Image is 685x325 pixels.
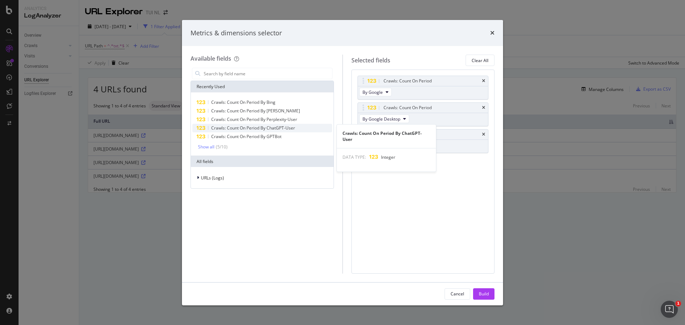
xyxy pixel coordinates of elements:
div: Cancel [451,291,464,297]
div: Crawls: Count On PeriodtimesBy Google Desktop [357,102,489,126]
div: times [482,132,485,137]
span: By Google Desktop [362,116,400,122]
button: Build [473,288,494,300]
div: Available fields [191,55,231,62]
div: Crawls: Count On PeriodtimesBy Google [357,76,489,100]
span: DATA TYPE: [342,154,366,160]
div: Crawls: Count On Period [384,104,432,111]
button: By Google [359,88,392,96]
div: times [490,29,494,38]
button: By Google Desktop [359,115,409,123]
div: Recently Used [191,81,334,92]
button: Cancel [445,288,470,300]
div: times [482,79,485,83]
button: Clear All [466,55,494,66]
div: Clear All [472,57,488,64]
div: ( 5 / 10 ) [214,144,228,150]
div: All fields [191,156,334,167]
span: Crawls: Count On Period By Bing [211,99,275,105]
div: modal [182,20,503,305]
div: Build [479,291,489,297]
div: Show all [198,144,214,149]
span: URLs (Logs) [201,175,224,181]
span: Integer [381,154,395,160]
div: Crawls: Count On Period [384,77,432,85]
span: Crawls: Count On Period By [PERSON_NAME] [211,108,300,114]
div: times [482,106,485,110]
iframe: Intercom live chat [661,301,678,318]
span: 1 [675,301,681,306]
span: By Google [362,89,383,95]
span: Crawls: Count On Period By ChatGPT-User [211,125,295,131]
div: Metrics & dimensions selector [191,29,282,38]
div: Selected fields [351,56,390,65]
span: Crawls: Count On Period By Perplexity-User [211,116,297,122]
input: Search by field name [203,68,332,79]
div: Crawls: Count On Period By ChatGPT-User [337,130,436,142]
span: Crawls: Count On Period By GPTBot [211,133,281,139]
